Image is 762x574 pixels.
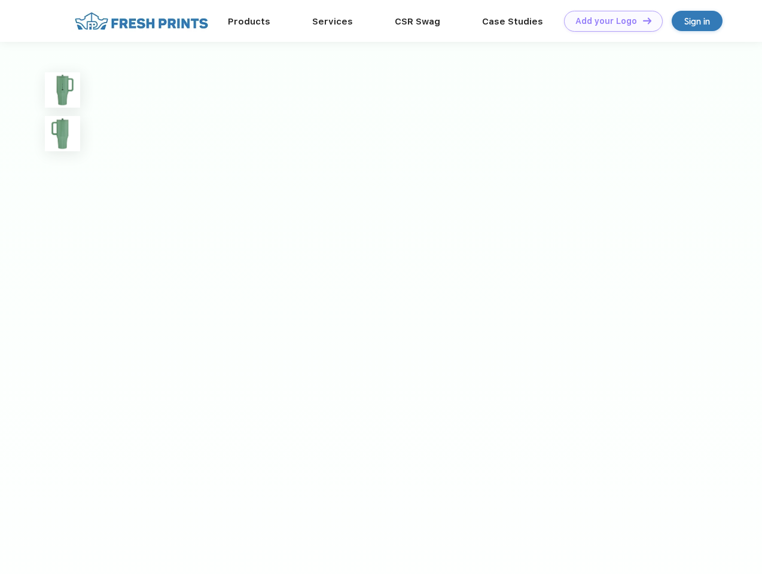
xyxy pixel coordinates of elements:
div: Sign in [684,14,710,28]
a: Sign in [672,11,723,31]
img: DT [643,17,651,24]
img: fo%20logo%202.webp [71,11,212,32]
div: Add your Logo [575,16,637,26]
img: func=resize&h=100 [45,116,80,151]
img: func=resize&h=100 [45,72,80,108]
a: Products [228,16,270,27]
